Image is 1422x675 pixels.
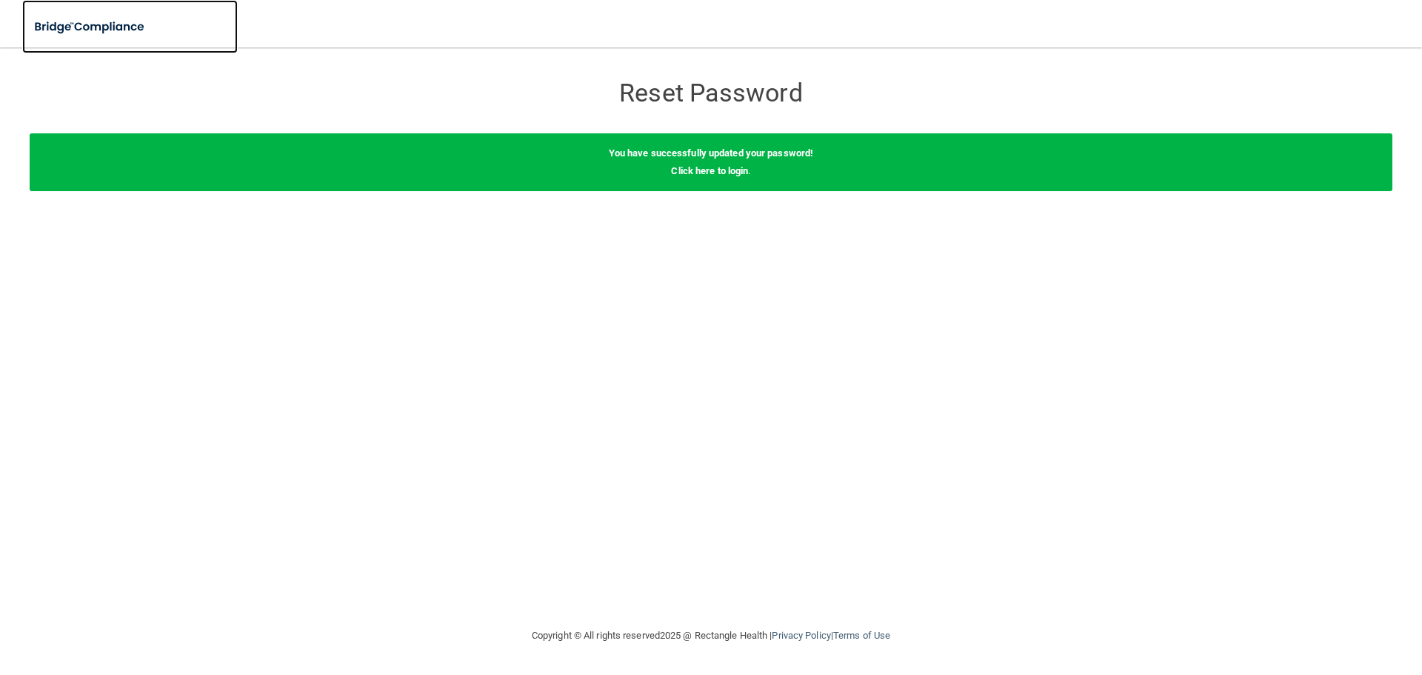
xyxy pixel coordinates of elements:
iframe: Drift Widget Chat Controller [1166,570,1404,629]
div: Copyright © All rights reserved 2025 @ Rectangle Health | | [441,612,981,659]
img: bridge_compliance_login_screen.278c3ca4.svg [22,12,158,42]
a: Click here to login [671,165,748,176]
a: Privacy Policy [772,630,830,641]
div: . [30,133,1392,191]
b: You have successfully updated your password! [609,147,813,159]
a: Terms of Use [833,630,890,641]
h3: Reset Password [441,79,981,107]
